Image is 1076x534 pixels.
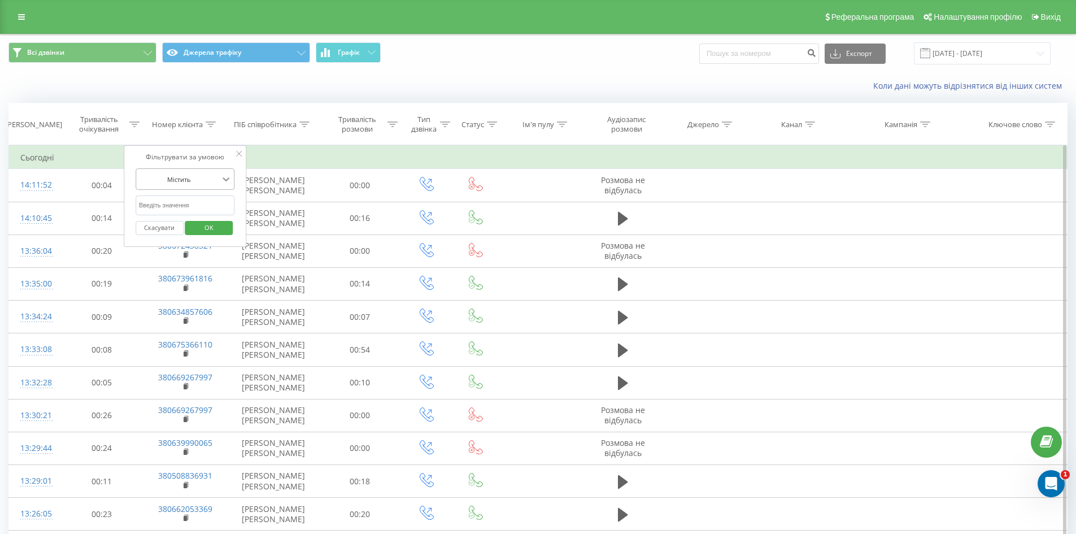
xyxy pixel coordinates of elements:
iframe: Intercom live chat [1038,470,1065,497]
button: OK [185,221,233,235]
div: 14:10:45 [20,207,50,229]
td: [PERSON_NAME] [PERSON_NAME] [228,301,319,333]
td: 00:00 [319,432,401,464]
td: 00:00 [319,399,401,432]
td: 00:00 [319,169,401,202]
td: [PERSON_NAME] [PERSON_NAME] [228,465,319,498]
td: 00:19 [61,267,143,300]
div: Канал [781,120,802,129]
a: Коли дані можуть відрізнятися вiд інших систем [873,80,1068,91]
div: Тип дзвінка [411,115,437,134]
div: 13:35:00 [20,273,50,295]
div: 14:11:52 [20,174,50,196]
a: 380634857606 [158,306,212,317]
td: 00:11 [61,465,143,498]
a: 380675366110 [158,339,212,350]
td: [PERSON_NAME] [PERSON_NAME] [228,333,319,366]
input: Пошук за номером [699,44,819,64]
div: Аудіозапис розмови [594,115,659,134]
td: Сьогодні [9,146,1068,169]
td: 00:23 [61,498,143,531]
span: OK [193,219,225,236]
td: [PERSON_NAME] [PERSON_NAME] [228,169,319,202]
div: 13:34:24 [20,306,50,328]
span: Реферальна програма [831,12,914,21]
div: [PERSON_NAME] [5,120,62,129]
td: 00:24 [61,432,143,464]
span: Розмова не відбулась [601,405,645,426]
div: Джерело [687,120,719,129]
input: Введіть значення [136,196,235,215]
td: 00:14 [319,267,401,300]
span: Вихід [1041,12,1061,21]
a: 380673961816 [158,273,212,284]
div: 13:30:21 [20,405,50,427]
div: Ключове слово [988,120,1042,129]
div: Статус [461,120,484,129]
a: 380662053369 [158,503,212,514]
td: 00:10 [319,366,401,399]
td: [PERSON_NAME] [PERSON_NAME] [228,498,319,531]
div: Фільтрувати за умовою [136,151,235,163]
div: 13:33:08 [20,338,50,361]
div: Номер клієнта [152,120,203,129]
a: 380669267997 [158,372,212,383]
td: [PERSON_NAME] [PERSON_NAME] [228,399,319,432]
td: [PERSON_NAME] [PERSON_NAME] [228,235,319,267]
span: Розмова не відбулась [601,175,645,196]
div: 13:29:44 [20,437,50,459]
button: Графік [316,42,381,63]
span: Налаштування профілю [934,12,1022,21]
button: Скасувати [136,221,184,235]
td: 00:20 [61,235,143,267]
button: Експорт [825,44,886,64]
span: 1 [1061,470,1070,479]
td: 00:07 [319,301,401,333]
div: 13:32:28 [20,372,50,394]
span: Графік [338,49,360,57]
td: [PERSON_NAME] [PERSON_NAME] [228,267,319,300]
span: Всі дзвінки [27,48,64,57]
div: Кампанія [885,120,917,129]
div: Тривалість розмови [329,115,385,134]
td: [PERSON_NAME] [PERSON_NAME] [228,432,319,464]
td: 00:26 [61,399,143,432]
td: 00:00 [319,235,401,267]
td: 00:18 [319,465,401,498]
td: 00:04 [61,169,143,202]
td: 00:14 [61,202,143,235]
button: Джерела трафіку [162,42,310,63]
div: 13:26:05 [20,503,50,525]
a: 380669267997 [158,405,212,415]
td: 00:09 [61,301,143,333]
button: Всі дзвінки [8,42,156,63]
td: 00:08 [61,333,143,366]
td: 00:16 [319,202,401,235]
td: [PERSON_NAME] [PERSON_NAME] [228,366,319,399]
td: 00:05 [61,366,143,399]
div: 13:29:01 [20,470,50,492]
td: 00:20 [319,498,401,531]
div: 13:36:04 [20,240,50,262]
span: Розмова не відбулась [601,240,645,261]
div: ПІБ співробітника [234,120,297,129]
div: Ім'я пулу [522,120,554,129]
a: 380508836931 [158,470,212,481]
a: 380639990065 [158,437,212,448]
td: 00:54 [319,333,401,366]
div: Тривалість очікування [71,115,127,134]
span: Розмова не відбулась [601,437,645,458]
td: [PERSON_NAME] [PERSON_NAME] [228,202,319,235]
